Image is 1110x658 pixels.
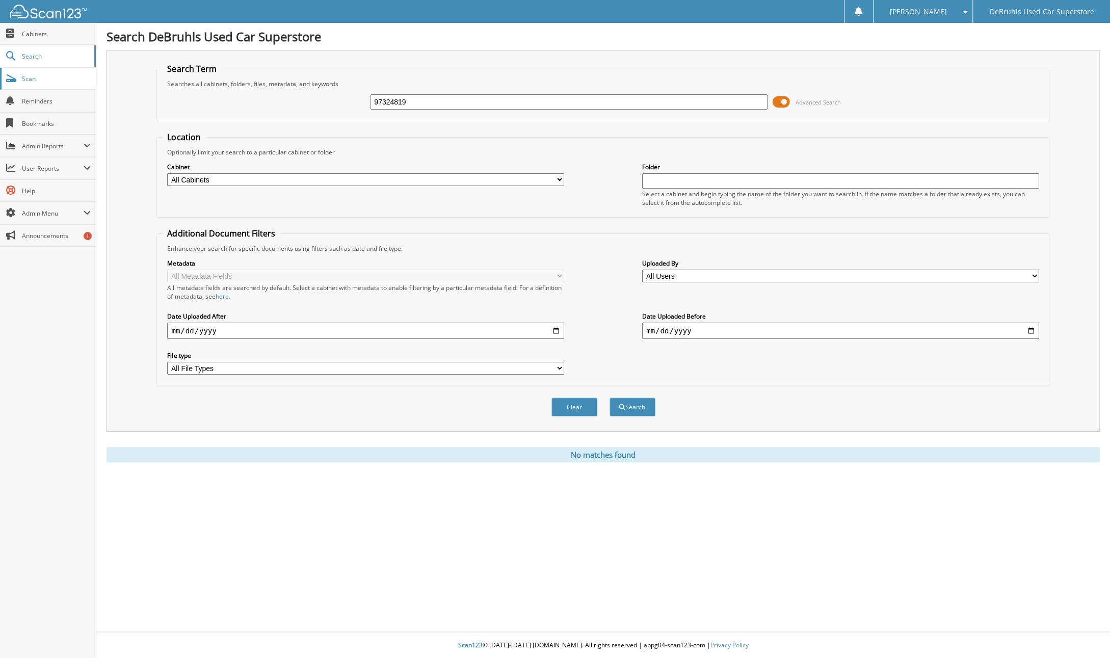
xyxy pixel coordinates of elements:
[642,323,1039,339] input: end
[642,163,1039,171] label: Folder
[10,5,87,18] img: scan123-logo-white.svg
[162,131,205,143] legend: Location
[642,312,1039,321] label: Date Uploaded Before
[22,30,91,38] span: Cabinets
[167,163,564,171] label: Cabinet
[107,28,1100,45] h1: Search DeBruhls Used Car Superstore
[22,142,84,150] span: Admin Reports
[167,323,564,339] input: start
[22,74,91,83] span: Scan
[989,9,1094,15] span: DeBruhls Used Car Superstore
[610,398,655,416] button: Search
[710,641,749,649] a: Privacy Policy
[215,292,228,301] a: here
[22,209,84,218] span: Admin Menu
[890,9,947,15] span: [PERSON_NAME]
[167,351,564,360] label: File type
[551,398,597,416] button: Clear
[22,52,89,61] span: Search
[162,244,1044,253] div: Enhance your search for specific documents using filters such as date and file type.
[107,447,1100,462] div: No matches found
[642,259,1039,268] label: Uploaded By
[96,633,1110,658] div: © [DATE]-[DATE] [DOMAIN_NAME]. All rights reserved | appg04-scan123-com |
[162,63,221,74] legend: Search Term
[458,641,483,649] span: Scan123
[84,232,92,240] div: 1
[22,164,84,173] span: User Reports
[22,119,91,128] span: Bookmarks
[1059,609,1110,658] iframe: Chat Widget
[22,231,91,240] span: Announcements
[22,187,91,195] span: Help
[642,190,1039,207] div: Select a cabinet and begin typing the name of the folder you want to search in. If the name match...
[796,98,841,106] span: Advanced Search
[167,283,564,301] div: All metadata fields are searched by default. Select a cabinet with metadata to enable filtering b...
[167,312,564,321] label: Date Uploaded After
[167,259,564,268] label: Metadata
[22,97,91,106] span: Reminders
[162,80,1044,88] div: Searches all cabinets, folders, files, metadata, and keywords
[162,228,280,239] legend: Additional Document Filters
[162,148,1044,156] div: Optionally limit your search to a particular cabinet or folder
